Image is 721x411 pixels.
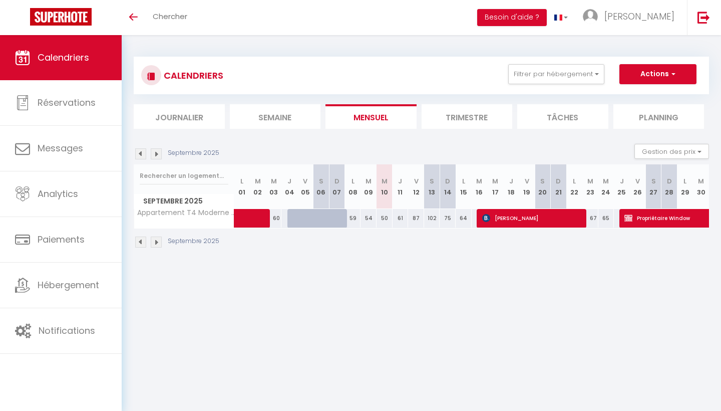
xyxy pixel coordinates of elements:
[582,164,598,209] th: 23
[140,167,228,185] input: Rechercher un logement...
[313,164,329,209] th: 06
[456,209,472,228] div: 64
[240,176,243,186] abbr: L
[635,176,640,186] abbr: V
[476,176,482,186] abbr: M
[667,176,672,186] abbr: D
[38,142,83,154] span: Messages
[38,187,78,200] span: Analytics
[168,237,219,246] p: Septembre 2025
[168,148,219,158] p: Septembre 2025
[38,233,85,246] span: Paiements
[319,176,323,186] abbr: S
[393,164,409,209] th: 11
[697,11,710,24] img: logout
[153,11,187,22] span: Chercher
[583,9,598,24] img: ...
[393,209,409,228] div: 61
[424,209,440,228] div: 102
[556,176,561,186] abbr: D
[645,164,661,209] th: 27
[462,176,465,186] abbr: L
[509,176,513,186] abbr: J
[136,209,236,217] span: Appartement T4 Moderne et Spacieux à [GEOGRAPHIC_DATA]
[492,176,498,186] abbr: M
[377,164,393,209] th: 10
[255,176,261,186] abbr: M
[408,164,424,209] th: 12
[134,194,234,209] span: Septembre 2025
[517,104,608,129] li: Tâches
[360,209,377,228] div: 54
[287,176,291,186] abbr: J
[161,64,223,87] h3: CALENDRIERS
[472,164,488,209] th: 16
[604,10,674,23] span: [PERSON_NAME]
[334,176,339,186] abbr: D
[503,164,519,209] th: 18
[566,164,582,209] th: 22
[683,176,686,186] abbr: L
[445,176,450,186] abbr: D
[614,164,630,209] th: 25
[39,324,95,337] span: Notifications
[573,176,576,186] abbr: L
[271,176,277,186] abbr: M
[598,164,614,209] th: 24
[38,96,96,109] span: Réservations
[477,9,547,26] button: Besoin d'aide ?
[482,209,584,228] span: [PERSON_NAME]
[598,209,614,228] div: 65
[234,164,250,209] th: 01
[250,164,266,209] th: 02
[620,176,624,186] abbr: J
[345,209,361,228] div: 59
[525,176,529,186] abbr: V
[351,176,354,186] abbr: L
[698,176,704,186] abbr: M
[630,164,646,209] th: 26
[440,164,456,209] th: 14
[366,176,372,186] abbr: M
[651,176,656,186] abbr: S
[677,164,693,209] th: 29
[345,164,361,209] th: 08
[456,164,472,209] th: 15
[613,104,704,129] li: Planning
[519,164,535,209] th: 19
[38,51,89,64] span: Calendriers
[487,164,503,209] th: 17
[551,164,567,209] th: 21
[329,164,345,209] th: 07
[661,164,677,209] th: 28
[424,164,440,209] th: 13
[398,176,402,186] abbr: J
[297,164,313,209] th: 05
[230,104,321,129] li: Semaine
[603,176,609,186] abbr: M
[535,164,551,209] th: 20
[430,176,434,186] abbr: S
[582,209,598,228] div: 67
[377,209,393,228] div: 50
[30,8,92,26] img: Super Booking
[325,104,417,129] li: Mensuel
[634,144,709,159] button: Gestion des prix
[408,209,424,228] div: 87
[619,64,696,84] button: Actions
[382,176,388,186] abbr: M
[303,176,307,186] abbr: V
[38,279,99,291] span: Hébergement
[440,209,456,228] div: 75
[540,176,545,186] abbr: S
[508,64,604,84] button: Filtrer par hébergement
[414,176,419,186] abbr: V
[587,176,593,186] abbr: M
[693,164,709,209] th: 30
[266,164,282,209] th: 03
[281,164,297,209] th: 04
[360,164,377,209] th: 09
[422,104,513,129] li: Trimestre
[134,104,225,129] li: Journalier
